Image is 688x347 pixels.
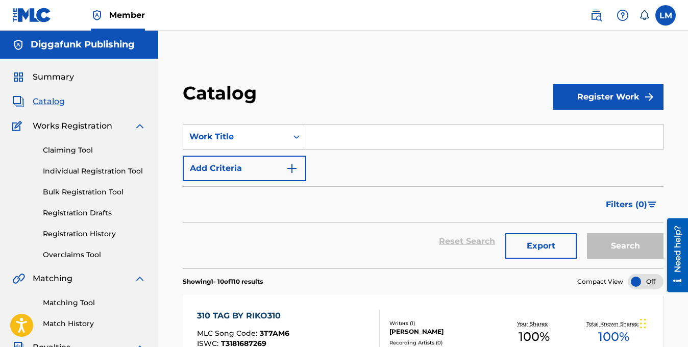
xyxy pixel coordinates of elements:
[389,339,494,346] div: Recording Artists ( 0 )
[33,120,112,132] span: Works Registration
[637,298,688,347] iframe: Chat Widget
[600,192,664,217] button: Filters (0)
[612,5,633,26] div: Help
[197,310,289,322] div: 310 TAG BY RIKO310
[134,272,146,285] img: expand
[33,272,72,285] span: Matching
[643,91,655,103] img: f7272a7cc735f4ea7f67.svg
[183,82,262,105] h2: Catalog
[606,199,647,211] span: Filters ( 0 )
[12,39,24,51] img: Accounts
[640,308,646,339] div: Drag
[43,166,146,177] a: Individual Registration Tool
[639,10,649,20] div: Notifications
[617,9,629,21] img: help
[12,8,52,22] img: MLC Logo
[12,272,25,285] img: Matching
[648,202,656,208] img: filter
[183,277,263,286] p: Showing 1 - 10 of 110 results
[260,329,289,338] span: 3T7AM6
[577,277,623,286] span: Compact View
[286,162,298,175] img: 9d2ae6d4665cec9f34b9.svg
[33,95,65,108] span: Catalog
[655,5,676,26] div: User Menu
[43,145,146,156] a: Claiming Tool
[12,71,24,83] img: Summary
[11,7,25,54] div: Need help?
[389,319,494,327] div: Writers ( 1 )
[33,71,74,83] span: Summary
[505,233,577,259] button: Export
[586,5,606,26] a: Public Search
[590,9,602,21] img: search
[12,95,65,108] a: CatalogCatalog
[189,131,281,143] div: Work Title
[43,229,146,239] a: Registration History
[43,187,146,197] a: Bulk Registration Tool
[183,156,306,181] button: Add Criteria
[91,9,103,21] img: Top Rightsholder
[586,320,641,328] p: Total Known Shares:
[389,327,494,336] div: [PERSON_NAME]
[183,124,664,268] form: Search Form
[43,298,146,308] a: Matching Tool
[553,84,664,110] button: Register Work
[12,95,24,108] img: Catalog
[598,328,629,346] span: 100 %
[12,120,26,132] img: Works Registration
[659,218,688,292] iframe: Resource Center
[31,39,135,51] h5: Diggafunk Publishing
[517,320,551,328] p: Your Shares:
[43,208,146,218] a: Registration Drafts
[197,329,260,338] span: MLC Song Code :
[519,328,550,346] span: 100 %
[109,9,145,21] span: Member
[134,120,146,132] img: expand
[43,318,146,329] a: Match History
[12,71,74,83] a: SummarySummary
[43,250,146,260] a: Overclaims Tool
